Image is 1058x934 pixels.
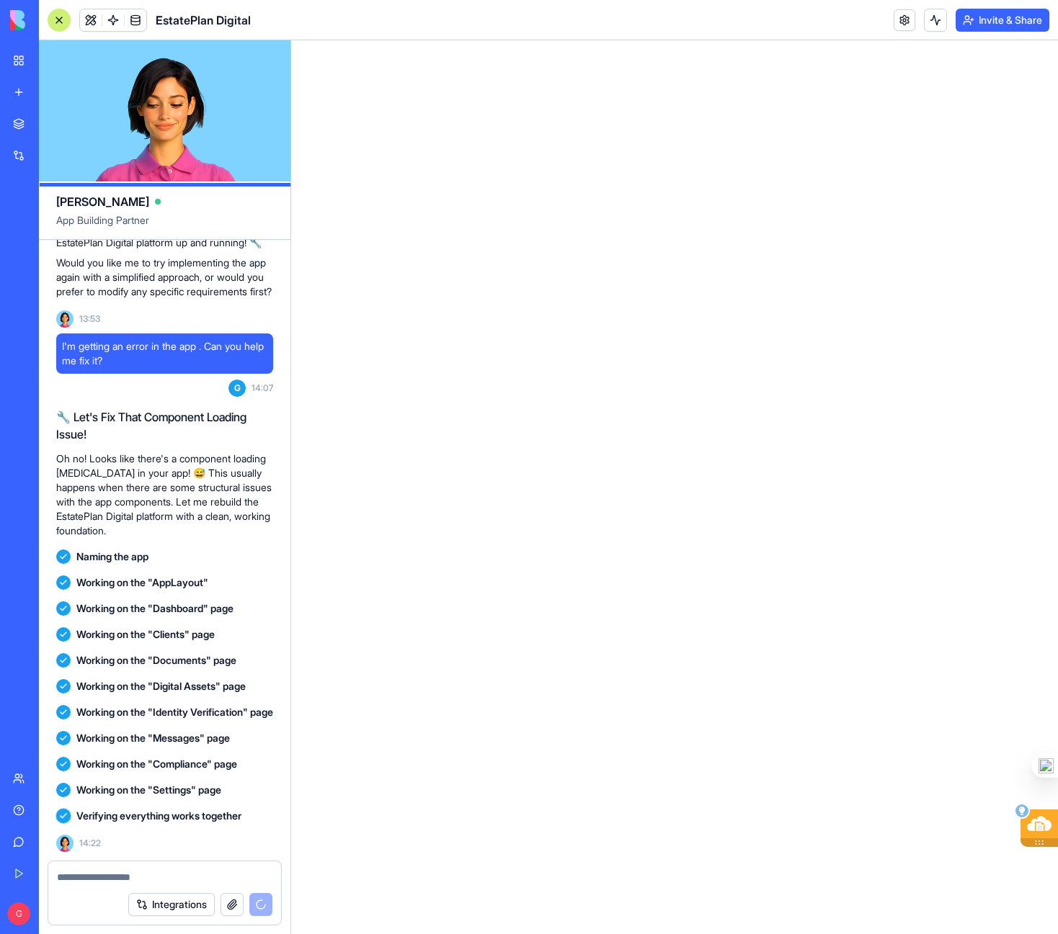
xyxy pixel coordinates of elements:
[76,653,236,668] span: Working on the "Documents" page
[76,601,234,616] span: Working on the "Dashboard" page
[252,382,273,394] span: 14:07
[56,256,273,299] p: Would you like me to try implementing the app again with a simplified approach, or would you pref...
[76,783,221,797] span: Working on the "Settings" page
[128,893,215,916] button: Integrations
[76,731,230,745] span: Working on the "Messages" page
[76,705,273,719] span: Working on the "Identity Verification" page
[56,213,273,239] span: App Building Partner
[56,835,74,852] img: Ella_00000_wcx2te.png
[56,408,273,443] h2: 🔧 Let's Fix That Component Loading Issue!
[156,12,251,29] span: EstatePlan Digital
[1039,758,1054,773] img: one_i.png
[79,313,100,325] span: 13:53
[56,452,273,538] p: Oh no! Looks like there's a component loading [MEDICAL_DATA] in your app! 😅 This usually happens ...
[956,9,1049,32] button: Invite & Share
[228,380,246,397] span: G
[56,193,149,210] span: [PERSON_NAME]
[62,339,267,368] span: I'm getting an error in the app . Can you help me fix it?
[7,902,30,925] span: G
[10,10,99,30] img: logo
[76,679,246,693] span: Working on the "Digital Assets" page
[79,838,101,849] span: 14:22
[76,575,208,590] span: Working on the "AppLayout"
[76,757,237,771] span: Working on the "Compliance" page
[56,310,74,328] img: Ella_00000_wcx2te.png
[76,549,148,564] span: Naming the app
[76,809,241,823] span: Verifying everything works together
[76,627,215,642] span: Working on the "Clients" page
